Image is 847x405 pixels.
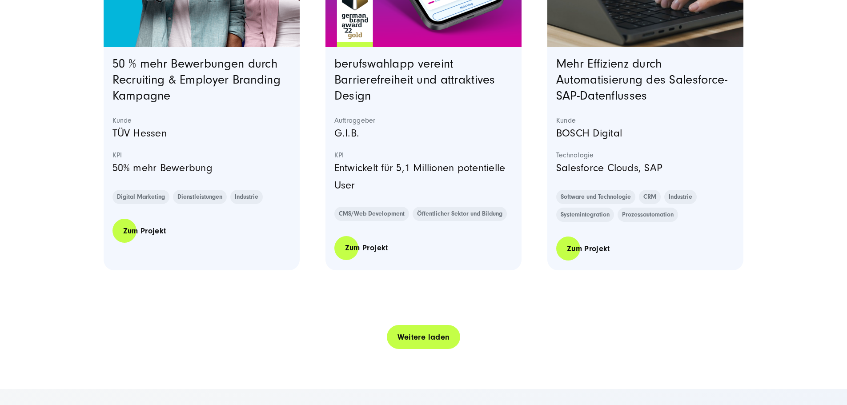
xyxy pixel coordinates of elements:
a: 50 % mehr Bewerbungen durch Recruiting & Employer Branding Kampagne [112,57,281,103]
strong: Auftraggeber [334,116,513,125]
a: Dienstleistungen [173,190,227,204]
p: Entwickelt für 5,1 Millionen potentielle User [334,160,513,194]
strong: Kunde [556,116,735,125]
strong: KPI [334,151,513,160]
a: CRM [639,190,661,204]
p: BOSCH Digital [556,125,735,142]
a: Öffentlicher Sektor und Bildung [413,207,507,221]
a: Industrie [230,190,263,204]
strong: Kunde [112,116,291,125]
p: TÜV Hessen [112,125,291,142]
a: Prozessautomation [618,208,678,222]
p: G.I.B. [334,125,513,142]
a: Zum Projekt [556,236,621,261]
a: Zum Projekt [112,218,177,244]
a: Industrie [664,190,697,204]
a: Zum Projekt [334,235,399,261]
a: CMS/Web Development [334,207,409,221]
strong: Technologie [556,151,735,160]
strong: KPI [112,151,291,160]
p: 50% mehr Bewerbung [112,160,291,176]
a: Mehr Effizienz durch Automatisierung des Salesforce-SAP-Datenflusses [556,57,728,103]
p: Salesforce Clouds, SAP [556,160,735,176]
a: Systemintegration [556,208,614,222]
a: Digital Marketing [112,190,169,204]
a: berufswahlapp vereint Barrierefreiheit und attraktives Design [334,57,495,103]
a: Software und Technologie [556,190,635,204]
a: Weitere laden [387,325,461,350]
